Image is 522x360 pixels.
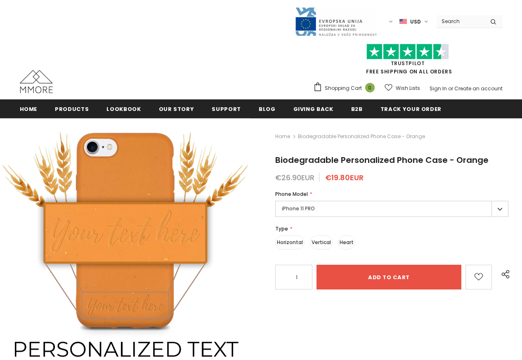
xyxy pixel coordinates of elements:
[351,105,363,113] span: B2B
[366,44,449,60] img: Trust Pilot Stars
[391,60,425,67] a: Trustpilot
[259,99,276,118] a: Blog
[275,191,308,198] span: Phone Model
[275,132,290,141] a: Home
[313,82,379,94] a: Shopping Cart 0
[106,99,141,118] a: Lookbook
[380,105,442,113] span: Track your order
[259,105,276,113] span: Blog
[275,154,489,166] span: Biodegradable Personalized Phone Case - Orange
[437,15,484,27] input: Search Site
[212,105,241,113] span: support
[399,18,407,25] img: USD
[55,105,89,113] span: Products
[20,99,38,118] a: Home
[380,99,442,118] a: Track your order
[448,85,453,92] span: or
[275,225,288,232] span: Type
[295,18,377,25] a: Javni Razpis
[293,105,333,113] span: Giving back
[106,105,141,113] span: Lookbook
[338,235,355,249] label: Heart
[317,265,461,289] input: Add to cart
[295,7,377,37] img: Javni Razpis
[159,99,194,118] a: Our Story
[212,99,241,118] a: support
[430,85,447,92] a: Sign In
[159,105,194,113] span: Our Story
[275,235,305,249] label: Horizontal
[20,105,38,113] span: Home
[55,99,89,118] a: Products
[325,172,364,183] span: €19.80EUR
[313,47,503,75] span: FREE SHIPPING ON ALL ORDERS
[385,81,420,95] a: Wish Lists
[293,99,333,118] a: Giving back
[365,83,375,92] span: 0
[275,201,508,217] label: iPhone 11 PRO
[396,84,420,92] span: Wish Lists
[325,84,362,92] span: Shopping Cart
[20,70,53,93] img: MMORE Cases
[454,85,503,92] a: Create an account
[410,18,421,26] span: USD
[275,172,314,183] span: €26.90EUR
[310,235,333,249] label: Vertical
[298,132,425,141] span: Biodegradable Personalized Phone Case - Orange
[351,99,363,118] a: B2B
